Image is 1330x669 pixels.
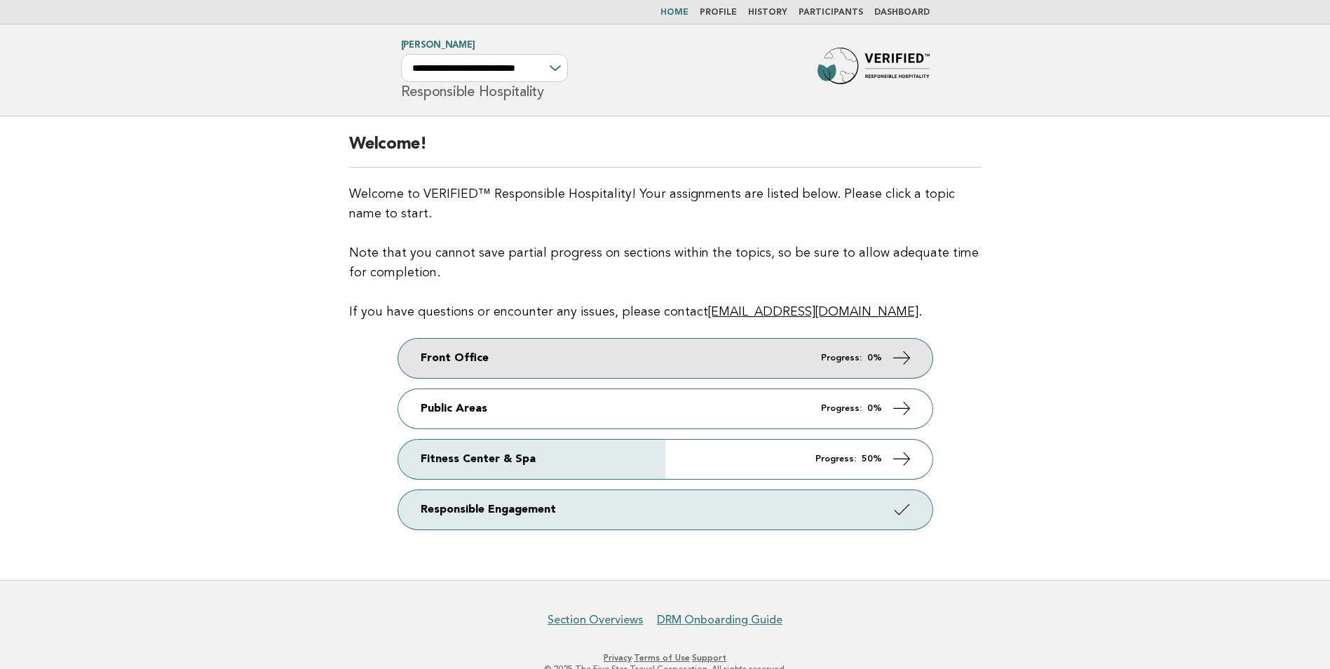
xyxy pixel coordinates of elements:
strong: 0% [867,404,882,413]
a: Profile [700,8,737,17]
a: Terms of Use [634,653,690,663]
a: DRM Onboarding Guide [657,613,782,627]
h2: Welcome! [349,133,981,168]
a: Responsible Engagement [398,490,932,529]
a: Public Areas Progress: 0% [398,389,932,428]
p: Welcome to VERIFIED™ Responsible Hospitality! Your assignments are listed below. Please click a t... [349,184,981,322]
a: Dashboard [874,8,930,17]
em: Progress: [815,454,856,464]
a: Support [692,653,726,663]
h1: Responsible Hospitality [401,41,568,99]
a: Home [660,8,688,17]
img: Forbes Travel Guide [817,48,930,93]
a: [PERSON_NAME] [401,41,475,50]
a: Participants [799,8,863,17]
p: · · [236,652,1094,663]
strong: 50% [862,454,882,464]
a: Privacy [604,653,632,663]
a: Section Overviews [548,613,643,627]
a: [EMAIL_ADDRESS][DOMAIN_NAME] [708,306,918,318]
strong: 0% [867,353,882,363]
em: Progress: [821,353,862,363]
a: History [748,8,787,17]
a: Front Office Progress: 0% [398,339,932,378]
em: Progress: [821,404,862,413]
a: Fitness Center & Spa Progress: 50% [398,440,932,479]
